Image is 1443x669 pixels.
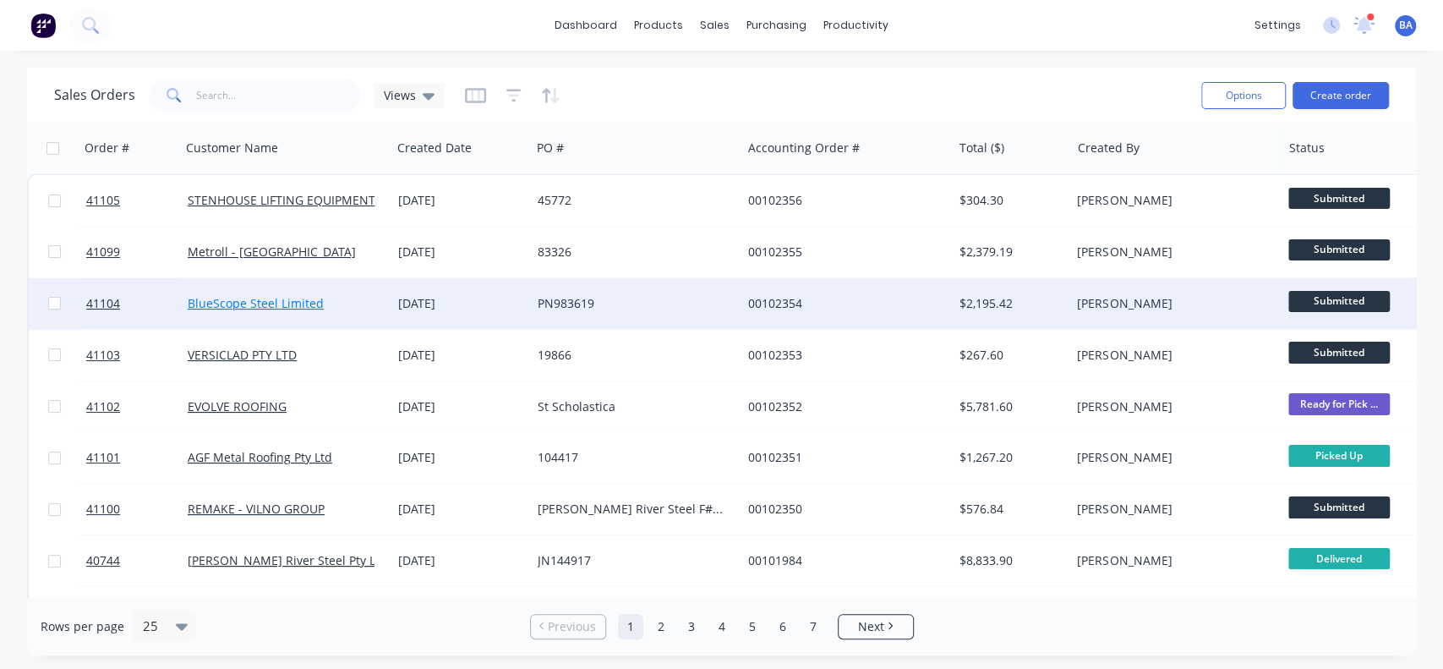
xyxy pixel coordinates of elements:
[679,614,704,639] a: Page 3
[1077,501,1265,518] div: [PERSON_NAME]
[1288,393,1390,414] span: Ready for Pick ...
[959,244,1058,260] div: $2,379.19
[538,449,725,466] div: 104417
[1077,347,1265,364] div: [PERSON_NAME]
[538,244,725,260] div: 83326
[748,192,936,209] div: 00102356
[1201,82,1286,109] button: Options
[691,13,738,38] div: sales
[959,140,1004,156] div: Total ($)
[748,552,936,569] div: 00101984
[1288,445,1390,466] span: Picked Up
[398,449,524,466] div: [DATE]
[748,398,936,415] div: 00102352
[538,192,725,209] div: 45772
[1077,295,1265,312] div: [PERSON_NAME]
[748,449,936,466] div: 00102351
[801,614,826,639] a: Page 7
[1078,140,1140,156] div: Created By
[1288,548,1390,569] span: Delivered
[748,140,860,156] div: Accounting Order #
[398,244,524,260] div: [DATE]
[86,484,188,535] a: 41100
[648,614,674,639] a: Page 2
[398,192,524,209] div: [DATE]
[1288,188,1390,209] span: Submitted
[523,614,921,639] ul: Pagination
[815,13,897,38] div: productivity
[86,295,120,312] span: 41104
[959,501,1058,518] div: $576.84
[398,295,524,312] div: [DATE]
[537,140,564,156] div: PO #
[86,449,120,466] span: 41101
[748,347,936,364] div: 00102353
[86,330,188,381] a: 41103
[959,449,1058,466] div: $1,267.20
[1288,496,1390,518] span: Submitted
[86,535,188,586] a: 40744
[959,295,1058,312] div: $2,195.42
[858,618,884,635] span: Next
[618,614,643,639] a: Page 1 is your current page
[86,192,120,209] span: 41105
[959,398,1058,415] div: $5,781.60
[86,552,120,569] span: 40744
[41,618,124,635] span: Rows per page
[54,87,135,103] h1: Sales Orders
[86,244,120,260] span: 41099
[548,618,596,635] span: Previous
[1246,13,1309,38] div: settings
[86,347,120,364] span: 41103
[188,192,375,208] a: STENHOUSE LIFTING EQUIPMENT
[1289,140,1325,156] div: Status
[397,140,472,156] div: Created Date
[86,587,188,638] a: 41098
[1293,82,1389,109] button: Create order
[188,449,332,465] a: AGF Metal Roofing Pty Ltd
[384,86,416,104] span: Views
[188,501,325,517] a: REMAKE - VILNO GROUP
[1077,552,1265,569] div: [PERSON_NAME]
[86,398,120,415] span: 41102
[186,140,278,156] div: Customer Name
[740,614,765,639] a: Page 5
[538,398,725,415] div: St Scholastica
[748,501,936,518] div: 00102350
[538,501,725,518] div: [PERSON_NAME] River Steel F#40744
[398,398,524,415] div: [DATE]
[196,79,361,112] input: Search...
[748,244,936,260] div: 00102355
[86,501,120,518] span: 41100
[86,278,188,329] a: 41104
[546,13,626,38] a: dashboard
[398,552,524,569] div: [DATE]
[1077,449,1265,466] div: [PERSON_NAME]
[1399,18,1413,33] span: BA
[959,192,1058,209] div: $304.30
[188,398,287,414] a: EVOLVE ROOFING
[86,175,188,226] a: 41105
[709,614,735,639] a: Page 4
[188,295,324,311] a: BlueScope Steel Limited
[30,13,56,38] img: Factory
[738,13,815,38] div: purchasing
[1288,342,1390,363] span: Submitted
[1288,239,1390,260] span: Submitted
[770,614,795,639] a: Page 6
[188,347,297,363] a: VERSICLAD PTY LTD
[1077,398,1265,415] div: [PERSON_NAME]
[959,347,1058,364] div: $267.60
[748,295,936,312] div: 00102354
[538,295,725,312] div: PN983619
[959,552,1058,569] div: $8,833.90
[538,347,725,364] div: 19866
[85,140,129,156] div: Order #
[398,347,524,364] div: [DATE]
[398,501,524,518] div: [DATE]
[188,244,356,260] a: Metroll - [GEOGRAPHIC_DATA]
[531,618,605,635] a: Previous page
[626,13,691,38] div: products
[1077,244,1265,260] div: [PERSON_NAME]
[839,618,913,635] a: Next page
